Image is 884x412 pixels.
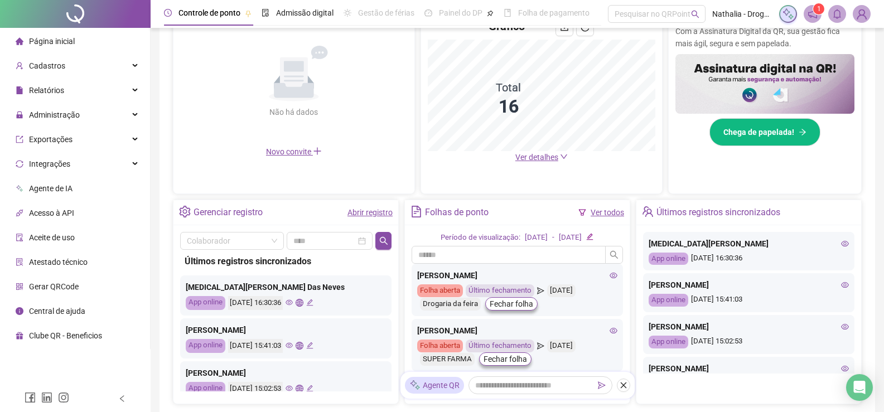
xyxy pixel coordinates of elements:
span: Cadastros [29,61,65,70]
span: sync [16,160,23,168]
span: setting [179,206,191,217]
span: send [537,284,544,297]
img: 85669 [853,6,870,22]
span: Novo convite [266,147,322,156]
p: Com a Assinatura Digital da QR, sua gestão fica mais ágil, segura e sem papelada. [675,25,854,50]
span: Integrações [29,159,70,168]
span: Controle de ponto [178,8,240,17]
span: pushpin [487,10,494,17]
span: close [620,381,627,389]
div: App online [649,253,688,265]
div: [DATE] [525,232,548,244]
div: Não há dados [243,106,345,118]
span: notification [808,9,818,19]
span: eye [286,299,293,306]
div: Período de visualização: [441,232,520,244]
div: Gerenciar registro [194,203,263,222]
div: [PERSON_NAME] [649,362,849,375]
span: Nathalia - Drogaria da feira [712,8,772,20]
div: [DATE] 15:41:03 [649,294,849,307]
div: [DATE] 16:30:36 [228,296,283,310]
span: linkedin [41,392,52,403]
div: [PERSON_NAME] [649,321,849,333]
div: [DATE] 15:41:03 [228,339,283,353]
span: Central de ajuda [29,307,85,316]
span: edit [306,385,313,392]
span: search [379,236,388,245]
span: Agente de IA [29,184,73,193]
div: [PERSON_NAME] [649,279,849,291]
span: search [610,250,619,259]
span: info-circle [16,307,23,315]
span: bell [832,9,842,19]
span: arrow-right [799,128,806,136]
div: Folhas de ponto [425,203,489,222]
span: Painel do DP [439,8,482,17]
div: [DATE] 15:02:53 [228,382,283,396]
div: App online [649,336,688,348]
span: Atestado técnico [29,258,88,266]
span: edit [586,233,593,240]
img: banner%2F02c71560-61a6-44d4-94b9-c8ab97240462.png [675,54,854,114]
span: instagram [58,392,69,403]
span: down [560,153,568,161]
button: Fechar folha [485,297,538,311]
span: eye [286,385,293,392]
span: Administração [29,110,80,119]
span: lock [16,111,23,119]
span: dashboard [424,9,432,17]
span: send [598,381,606,389]
div: App online [649,294,688,307]
span: eye [610,272,617,279]
div: [PERSON_NAME] [186,367,386,379]
span: Fechar folha [490,298,533,310]
span: Chega de papelada! [723,126,794,138]
span: global [296,385,303,392]
div: [PERSON_NAME] [186,324,386,336]
div: Open Intercom Messenger [846,374,873,401]
div: App online [186,382,225,396]
a: Ver detalhes down [515,153,568,162]
img: sparkle-icon.fc2bf0ac1784a2077858766a79e2daf3.svg [782,8,794,20]
span: Admissão digital [276,8,334,17]
div: Últimos registros sincronizados [185,254,387,268]
span: export [16,135,23,143]
span: Ver detalhes [515,153,558,162]
div: [PERSON_NAME] [417,324,617,337]
span: audit [16,234,23,241]
span: Gestão de férias [358,8,414,17]
span: eye [841,323,849,331]
span: eye [610,327,617,335]
span: file-done [262,9,269,17]
span: Relatórios [29,86,64,95]
button: Chega de papelada! [709,118,820,146]
div: Último fechamento [466,340,534,352]
span: solution [16,258,23,266]
span: user-add [16,62,23,70]
span: facebook [25,392,36,403]
div: App online [186,296,225,310]
img: sparkle-icon.fc2bf0ac1784a2077858766a79e2daf3.svg [409,380,421,391]
div: [DATE] 15:02:53 [649,336,849,348]
span: api [16,209,23,217]
span: eye [841,365,849,372]
div: Último fechamento [466,284,534,297]
a: Ver todos [591,208,624,217]
div: Últimos registros sincronizados [656,203,780,222]
span: gift [16,332,23,340]
a: Abrir registro [347,208,393,217]
span: Exportações [29,135,73,144]
span: filter [578,209,586,216]
div: [MEDICAL_DATA][PERSON_NAME] Das Neves [186,281,386,293]
span: book [504,9,511,17]
span: Aceite de uso [29,233,75,242]
span: search [691,10,699,18]
div: [DATE] 16:30:36 [649,253,849,265]
span: edit [306,299,313,306]
div: - [552,232,554,244]
div: Agente QR [405,377,464,394]
span: team [642,206,654,217]
div: Folha aberta [417,340,463,352]
span: global [296,299,303,306]
div: Folha aberta [417,284,463,297]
